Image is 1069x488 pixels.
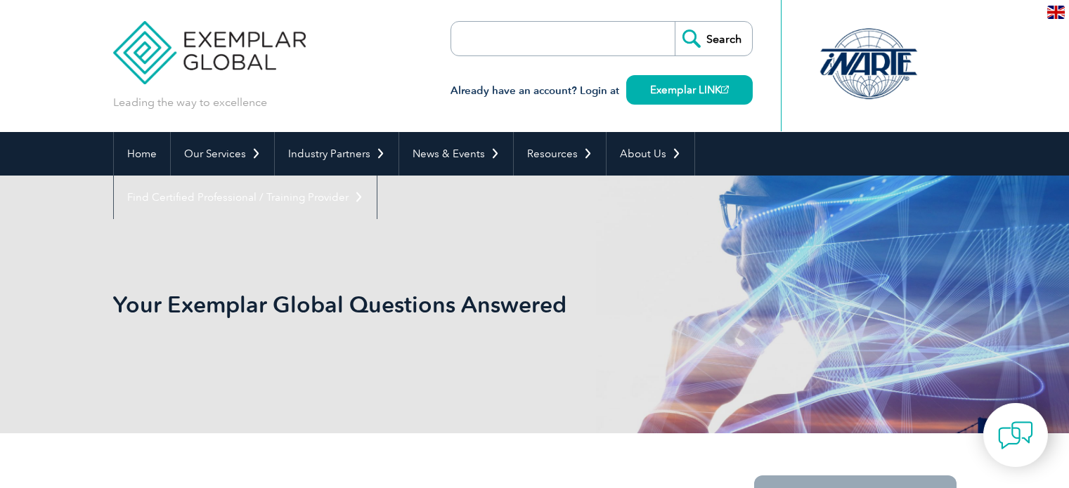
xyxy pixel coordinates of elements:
input: Search [675,22,752,55]
a: About Us [607,132,694,176]
img: open_square.png [721,86,729,93]
a: News & Events [399,132,513,176]
a: Exemplar LINK [626,75,753,105]
a: Find Certified Professional / Training Provider [114,176,377,219]
a: Industry Partners [275,132,399,176]
h1: Your Exemplar Global Questions Answered [113,291,653,318]
p: Leading the way to excellence [113,95,267,110]
a: Resources [514,132,606,176]
a: Home [114,132,170,176]
h3: Already have an account? Login at [451,82,753,100]
img: contact-chat.png [998,418,1033,453]
img: en [1047,6,1065,19]
a: Our Services [171,132,274,176]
